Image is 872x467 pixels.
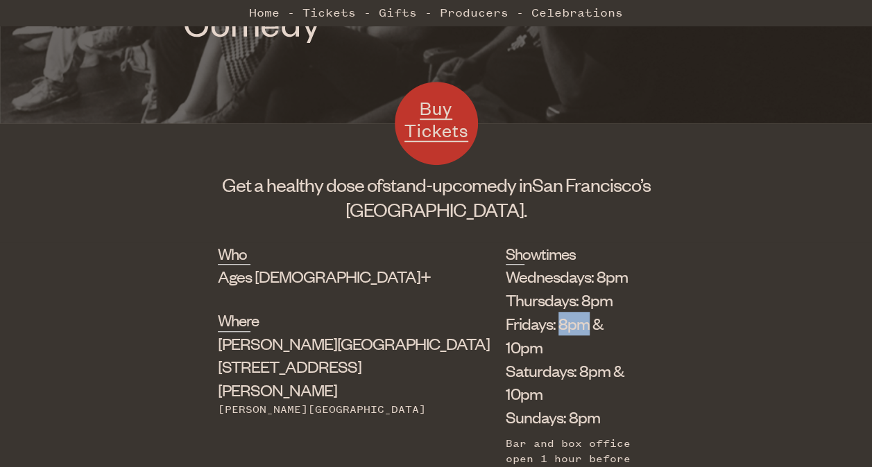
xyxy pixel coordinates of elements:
[345,197,527,221] span: [GEOGRAPHIC_DATA].
[218,332,436,402] div: [STREET_ADDRESS][PERSON_NAME]
[218,402,436,417] div: [PERSON_NAME][GEOGRAPHIC_DATA]
[506,359,633,406] li: Saturdays: 8pm & 10pm
[218,265,436,288] div: Ages [DEMOGRAPHIC_DATA]+
[506,288,633,312] li: Thursdays: 8pm
[382,173,452,196] span: stand-up
[506,405,633,429] li: Sundays: 8pm
[395,82,478,165] a: Buy Tickets
[404,96,468,141] span: Buy Tickets
[506,312,633,359] li: Fridays: 8pm & 10pm
[218,172,654,222] h1: Get a healthy dose of comedy in
[532,173,651,196] span: San Francisco’s
[218,309,250,331] h2: Where
[506,265,633,288] li: Wednesdays: 8pm
[506,243,525,265] h2: Showtimes
[218,333,490,353] span: [PERSON_NAME][GEOGRAPHIC_DATA]
[218,243,250,265] h2: Who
